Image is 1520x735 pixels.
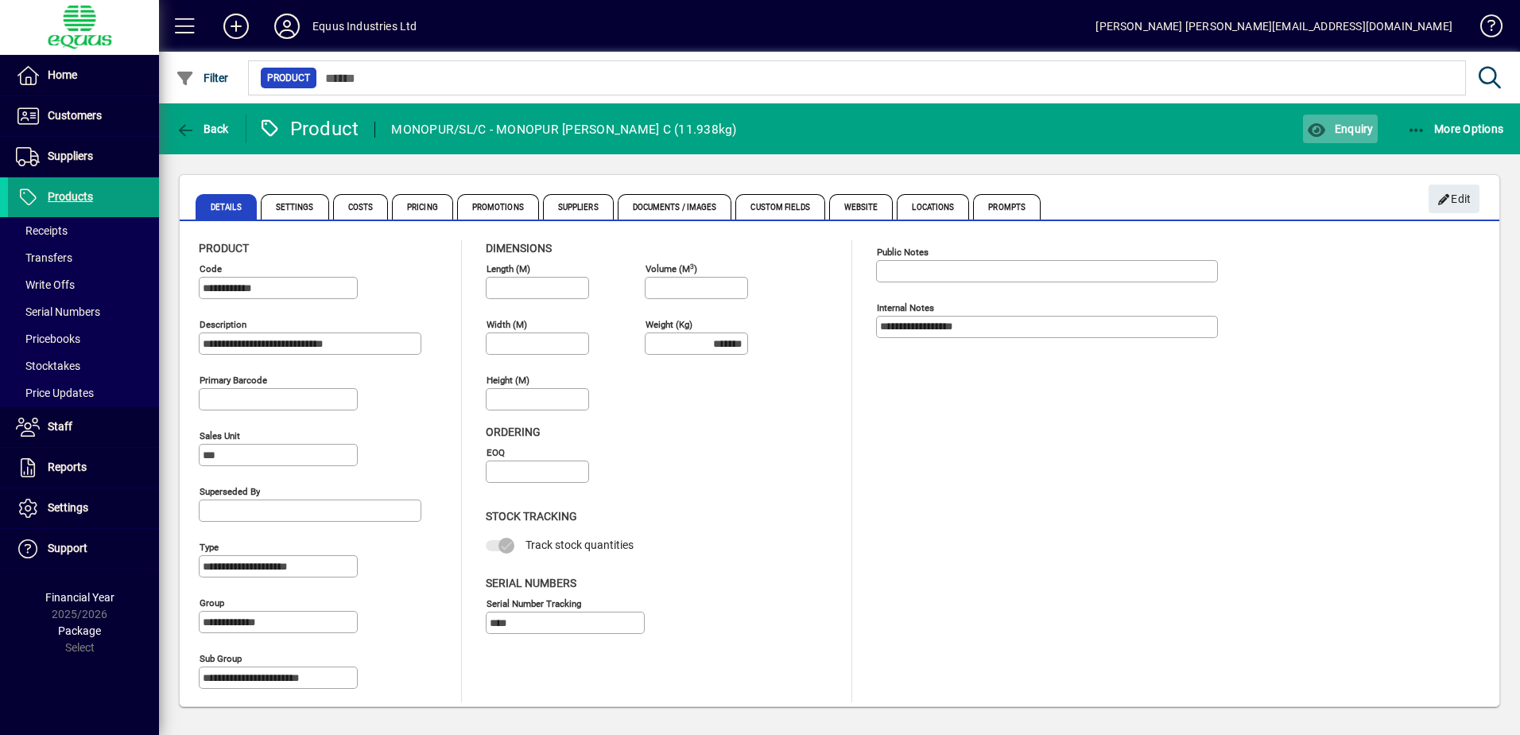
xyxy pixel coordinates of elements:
[48,461,87,473] span: Reports
[897,194,969,220] span: Locations
[58,624,101,637] span: Package
[8,96,159,136] a: Customers
[200,542,219,553] mat-label: Type
[487,447,505,458] mat-label: EOQ
[618,194,732,220] span: Documents / Images
[392,194,453,220] span: Pricing
[16,251,72,264] span: Transfers
[486,242,552,255] span: Dimensions
[200,597,224,609] mat-label: Group
[199,242,249,255] span: Product
[8,529,159,569] a: Support
[48,68,77,81] span: Home
[829,194,894,220] span: Website
[200,319,246,330] mat-label: Description
[486,426,541,438] span: Ordering
[1095,14,1452,39] div: [PERSON_NAME] [PERSON_NAME][EMAIL_ADDRESS][DOMAIN_NAME]
[457,194,539,220] span: Promotions
[312,14,417,39] div: Equus Industries Ltd
[211,12,262,41] button: Add
[45,591,114,604] span: Financial Year
[1407,122,1504,135] span: More Options
[172,64,233,92] button: Filter
[973,194,1041,220] span: Prompts
[48,542,87,554] span: Support
[48,150,93,162] span: Suppliers
[1437,186,1472,212] span: Edit
[16,278,75,291] span: Write Offs
[333,194,389,220] span: Costs
[200,263,222,274] mat-label: Code
[646,263,697,274] mat-label: Volume (m )
[48,501,88,514] span: Settings
[16,224,68,237] span: Receipts
[487,375,529,386] mat-label: Height (m)
[1429,185,1479,213] button: Edit
[877,302,934,313] mat-label: Internal Notes
[16,360,80,372] span: Stocktakes
[8,56,159,95] a: Home
[48,190,93,203] span: Products
[1403,115,1508,143] button: More Options
[48,420,72,433] span: Staff
[176,122,229,135] span: Back
[8,407,159,447] a: Staff
[391,117,736,142] div: MONOPUR/SL/C - MONOPUR [PERSON_NAME] C (11.938kg)
[200,653,242,664] mat-label: Sub group
[487,319,527,330] mat-label: Width (m)
[8,137,159,177] a: Suppliers
[8,244,159,271] a: Transfers
[8,325,159,352] a: Pricebooks
[16,332,80,345] span: Pricebooks
[8,448,159,488] a: Reports
[877,247,929,258] mat-label: Public Notes
[1468,3,1500,55] a: Knowledge Base
[8,217,159,244] a: Receipts
[646,319,692,330] mat-label: Weight (Kg)
[258,116,359,142] div: Product
[200,486,260,497] mat-label: Superseded by
[16,387,94,399] span: Price Updates
[8,298,159,325] a: Serial Numbers
[8,379,159,406] a: Price Updates
[487,597,581,609] mat-label: Serial Number tracking
[8,488,159,528] a: Settings
[8,352,159,379] a: Stocktakes
[486,510,577,523] span: Stock Tracking
[159,115,246,143] app-page-header-button: Back
[176,72,229,84] span: Filter
[267,70,310,86] span: Product
[525,539,634,551] span: Track stock quantities
[486,577,576,589] span: Serial Numbers
[200,430,240,441] mat-label: Sales unit
[200,375,267,386] mat-label: Primary barcode
[48,109,102,122] span: Customers
[262,12,312,41] button: Profile
[690,262,694,270] sup: 3
[172,115,233,143] button: Back
[196,194,257,220] span: Details
[261,194,329,220] span: Settings
[8,271,159,298] a: Write Offs
[543,194,614,220] span: Suppliers
[16,305,100,318] span: Serial Numbers
[487,263,530,274] mat-label: Length (m)
[1303,115,1377,143] button: Enquiry
[1307,122,1373,135] span: Enquiry
[735,194,824,220] span: Custom Fields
